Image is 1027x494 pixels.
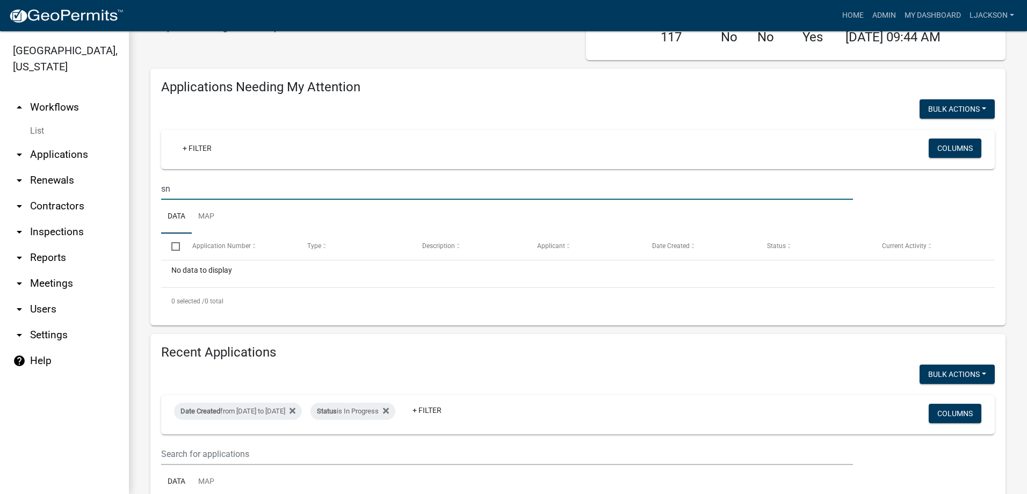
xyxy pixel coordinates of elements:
div: is In Progress [310,403,395,420]
datatable-header-cell: Description [412,234,527,259]
a: Data [161,200,192,234]
button: Bulk Actions [920,99,995,119]
i: arrow_drop_down [13,148,26,161]
a: + Filter [174,139,220,158]
i: arrow_drop_down [13,251,26,264]
span: [DATE] 09:44 AM [845,30,941,45]
i: arrow_drop_down [13,277,26,290]
datatable-header-cell: Application Number [182,234,296,259]
a: Map [192,200,221,234]
h4: Yes [802,30,829,45]
span: Type [307,242,321,250]
i: arrow_drop_down [13,329,26,342]
datatable-header-cell: Status [757,234,872,259]
div: No data to display [161,260,995,287]
span: Status [317,407,337,415]
h4: Applications Needing My Attention [161,79,995,95]
span: Description [422,242,455,250]
a: Home [838,5,868,26]
datatable-header-cell: Select [161,234,182,259]
span: Status [767,242,786,250]
i: help [13,354,26,367]
datatable-header-cell: Current Activity [872,234,987,259]
span: Date Created [180,407,220,415]
a: + Filter [404,401,450,420]
a: Admin [868,5,900,26]
button: Columns [929,139,981,158]
span: Application Number [192,242,251,250]
input: Search for applications [161,443,853,465]
a: ljackson [965,5,1018,26]
h4: 117 [661,30,705,45]
i: arrow_drop_down [13,226,26,238]
span: Applicant [537,242,565,250]
datatable-header-cell: Date Created [642,234,757,259]
i: arrow_drop_down [13,200,26,213]
div: 0 total [161,288,995,315]
span: 0 selected / [171,297,205,305]
input: Search for applications [161,178,853,200]
h4: No [721,30,741,45]
div: from [DATE] to [DATE] [174,403,302,420]
datatable-header-cell: Applicant [527,234,642,259]
span: Date Created [652,242,690,250]
button: Bulk Actions [920,365,995,384]
button: Columns [929,404,981,423]
h4: Recent Applications [161,345,995,360]
datatable-header-cell: Type [296,234,411,259]
span: Current Activity [882,242,927,250]
i: arrow_drop_down [13,303,26,316]
a: My Dashboard [900,5,965,26]
h4: No [757,30,786,45]
i: arrow_drop_up [13,101,26,114]
i: arrow_drop_down [13,174,26,187]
